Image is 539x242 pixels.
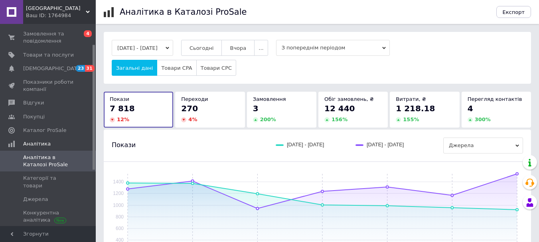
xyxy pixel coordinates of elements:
text: 1200 [113,191,124,196]
button: Товари CPC [196,60,236,76]
span: [DEMOGRAPHIC_DATA] [23,65,82,72]
span: Конкурентна аналітика [23,209,74,224]
button: [DATE] - [DATE] [112,40,173,56]
span: 12 440 [324,104,355,113]
span: Замовлення та повідомлення [23,30,74,45]
span: 31 [85,65,94,72]
button: ... [254,40,268,56]
span: Вчора [230,45,246,51]
button: Загальні дані [112,60,157,76]
button: Експорт [496,6,531,18]
button: Сьогодні [181,40,222,56]
div: Ваш ID: 1764984 [26,12,96,19]
text: 600 [116,226,124,231]
span: 23 [76,65,85,72]
span: Аналітика в Каталозі ProSale [23,154,74,168]
span: Замовлення [253,96,286,102]
span: Товари CPC [201,65,232,71]
span: Товари CPA [161,65,192,71]
span: 4 [84,30,92,37]
text: 800 [116,214,124,220]
span: Експорт [503,9,525,15]
text: 1400 [113,179,124,185]
span: 3 [253,104,259,113]
span: 156 % [332,116,347,122]
button: Товари CPA [157,60,196,76]
span: Товари та послуги [23,51,74,59]
span: 200 % [260,116,276,122]
span: Відгуки [23,99,44,106]
span: ... [259,45,263,51]
span: Загальні дані [116,65,153,71]
span: 4 % [188,116,197,122]
span: АMBIWOOD [26,5,86,12]
span: Обіг замовлень, ₴ [324,96,374,102]
span: Покази [110,96,129,102]
span: Покупці [23,113,45,120]
span: Категорії та товари [23,175,74,189]
span: 270 [181,104,198,113]
span: Каталог ProSale [23,127,66,134]
span: 12 % [117,116,129,122]
span: Покази [112,141,136,150]
span: Переходи [181,96,208,102]
span: Показники роботи компанії [23,79,74,93]
span: 4 [468,104,473,113]
span: 300 % [475,116,491,122]
span: Витрати, ₴ [396,96,426,102]
span: Джерела [443,138,523,153]
span: Перегляд контактів [468,96,522,102]
span: 1 218.18 [396,104,435,113]
button: Вчора [221,40,255,56]
span: Сьогодні [190,45,214,51]
span: 155 % [403,116,419,122]
span: 7 818 [110,104,135,113]
span: Джерела [23,196,48,203]
text: 1000 [113,203,124,208]
span: З попереднім періодом [276,40,390,56]
h1: Аналітика в Каталозі ProSale [120,7,247,17]
span: Аналітика [23,140,51,148]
